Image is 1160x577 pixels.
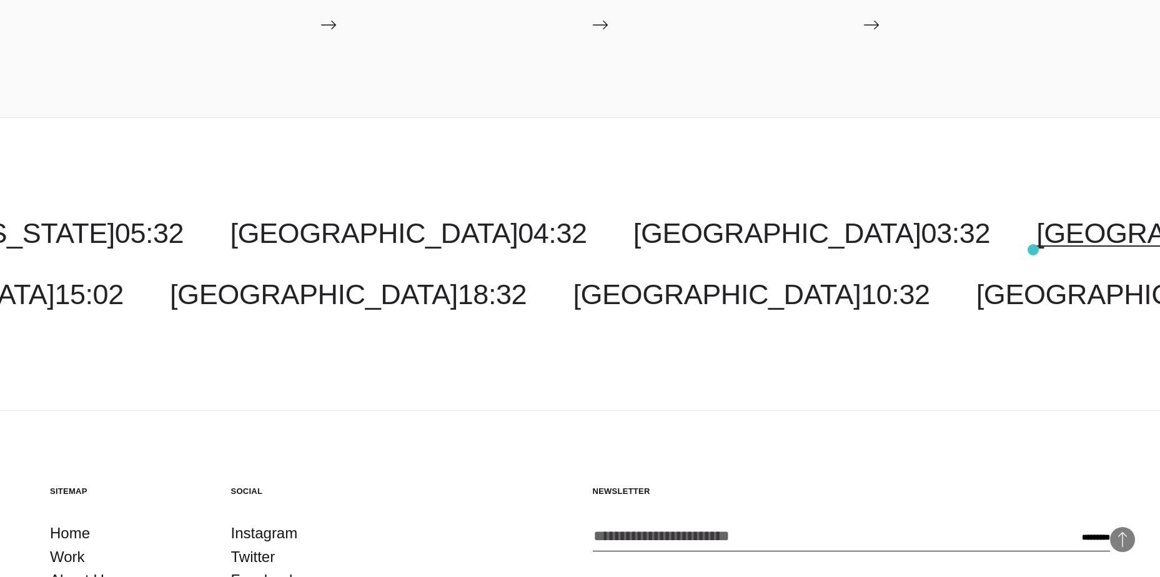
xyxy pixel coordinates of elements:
span: 03:32 [921,217,990,249]
a: Instagram [231,521,298,545]
a: Home [50,521,90,545]
button: Back to Top [1110,527,1135,552]
a: [GEOGRAPHIC_DATA]03:32 [633,217,990,249]
h5: Newsletter [593,486,1111,496]
span: 05:32 [115,217,184,249]
span: 04:32 [518,217,587,249]
span: 15:02 [54,279,123,310]
span: 18:32 [458,279,527,310]
span: 10:32 [861,279,929,310]
a: [GEOGRAPHIC_DATA]18:32 [170,279,527,310]
h5: Sitemap [50,486,206,496]
a: Work [50,545,85,569]
a: [GEOGRAPHIC_DATA]04:32 [230,217,587,249]
a: [GEOGRAPHIC_DATA]10:32 [573,279,929,310]
h5: Social [231,486,387,496]
a: Twitter [231,545,275,569]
